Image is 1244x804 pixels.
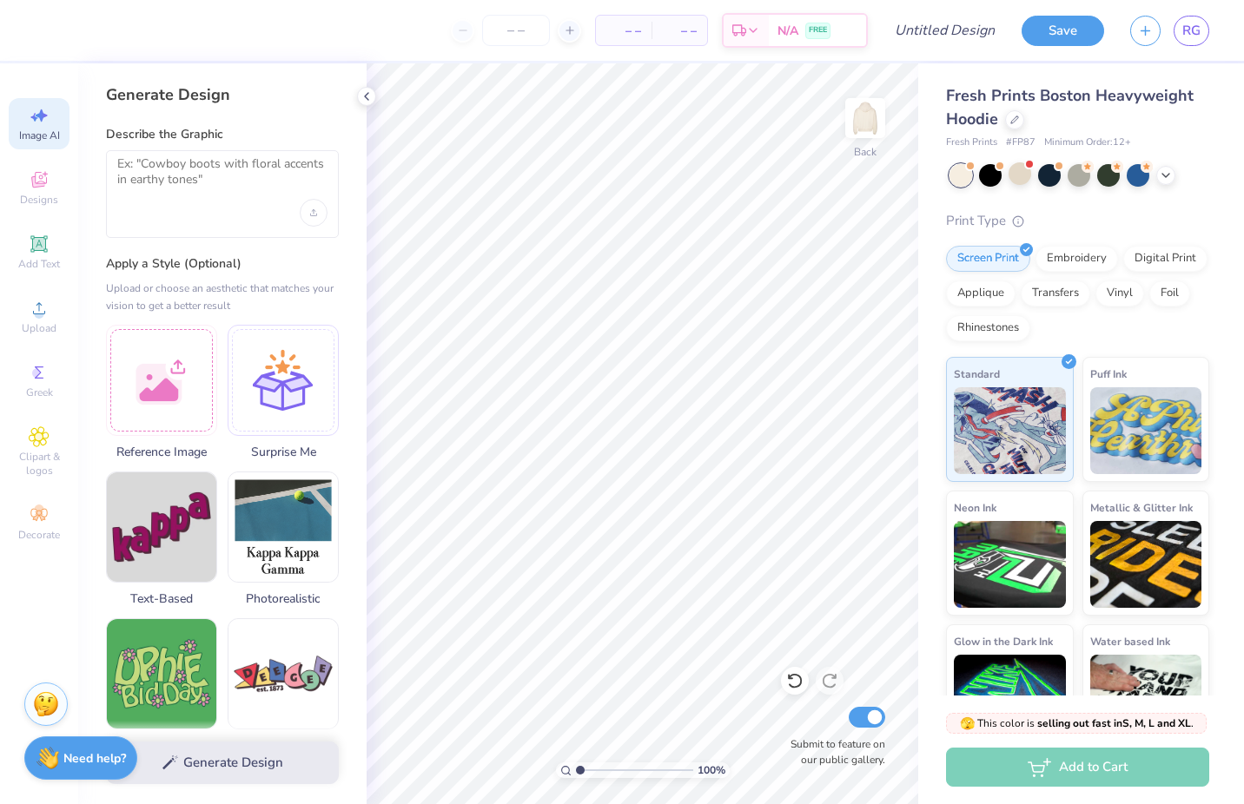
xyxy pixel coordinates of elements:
[228,443,339,461] span: Surprise Me
[1090,387,1202,474] img: Puff Ink
[228,590,339,608] span: Photorealistic
[106,255,339,273] label: Apply a Style (Optional)
[954,655,1066,741] img: Glow in the Dark Ink
[1036,246,1118,272] div: Embroidery
[107,619,216,728] img: 60s & 70s
[106,84,339,105] div: Generate Design
[1090,632,1170,650] span: Water based Ink
[946,280,1016,306] div: Applique
[1174,16,1209,46] a: RG
[946,135,997,150] span: Fresh Prints
[1090,498,1193,517] span: Metallic & Glitter Ink
[662,22,697,40] span: – –
[946,85,1194,129] span: Fresh Prints Boston Heavyweight Hoodie
[18,257,60,271] span: Add Text
[1037,716,1191,730] strong: selling out fast in S, M, L and XL
[954,387,1066,474] img: Standard
[1149,280,1190,306] div: Foil
[106,126,339,143] label: Describe the Graphic
[106,443,217,461] span: Reference Image
[881,13,1009,48] input: Untitled Design
[946,246,1030,272] div: Screen Print
[1090,655,1202,741] img: Water based Ink
[1182,21,1201,41] span: RG
[22,321,56,335] span: Upload
[946,315,1030,341] div: Rhinestones
[848,101,883,135] img: Back
[1095,280,1144,306] div: Vinyl
[698,762,725,778] span: 100 %
[809,24,827,36] span: FREE
[954,632,1053,650] span: Glow in the Dark Ink
[960,715,1194,731] span: This color is .
[106,280,339,314] div: Upload or choose an aesthetic that matches your vision to get a better result
[1090,365,1127,383] span: Puff Ink
[1022,16,1104,46] button: Save
[777,22,798,40] span: N/A
[18,528,60,542] span: Decorate
[26,386,53,399] span: Greek
[1006,135,1036,150] span: # FP87
[107,472,216,582] img: Text-Based
[954,365,1000,383] span: Standard
[228,472,338,582] img: Photorealistic
[954,521,1066,608] img: Neon Ink
[1044,135,1131,150] span: Minimum Order: 12 +
[1021,280,1090,306] div: Transfers
[1090,521,1202,608] img: Metallic & Glitter Ink
[606,22,641,40] span: – –
[9,450,69,478] span: Clipart & logos
[106,590,217,608] span: Text-Based
[20,193,58,207] span: Designs
[960,715,975,732] span: 🫣
[482,15,550,46] input: – –
[228,619,338,728] img: 80s & 90s
[63,750,126,767] strong: Need help?
[19,129,60,142] span: Image AI
[781,736,885,768] label: Submit to feature on our public gallery.
[854,144,877,160] div: Back
[946,211,1209,231] div: Print Type
[1123,246,1208,272] div: Digital Print
[300,199,328,227] div: Upload image
[954,498,996,517] span: Neon Ink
